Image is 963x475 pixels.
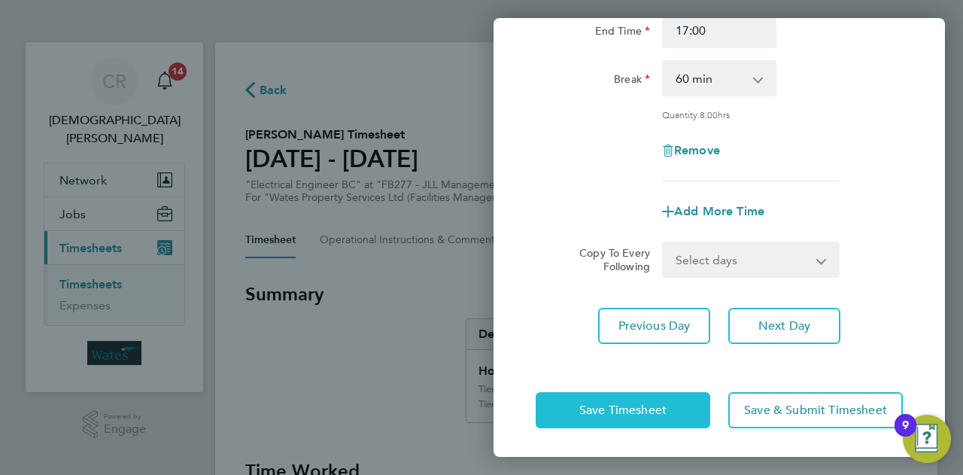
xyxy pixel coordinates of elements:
span: 8.00 [700,108,718,120]
span: Remove [674,143,720,157]
button: Next Day [728,308,840,344]
button: Previous Day [598,308,710,344]
span: Previous Day [618,318,691,333]
button: Save & Submit Timesheet [728,392,903,428]
button: Remove [662,145,720,157]
label: Copy To Every Following [567,246,650,273]
label: End Time [595,24,650,42]
div: Quantity: hrs [662,108,840,120]
span: Save Timesheet [579,403,667,418]
span: Add More Time [674,204,764,218]
input: E.g. 18:00 [662,12,776,48]
button: Open Resource Center, 9 new notifications [903,415,951,463]
button: Save Timesheet [536,392,710,428]
span: Next Day [758,318,810,333]
div: 9 [902,425,909,445]
span: Save & Submit Timesheet [744,403,887,418]
label: Break [614,72,650,90]
button: Add More Time [662,206,764,218]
